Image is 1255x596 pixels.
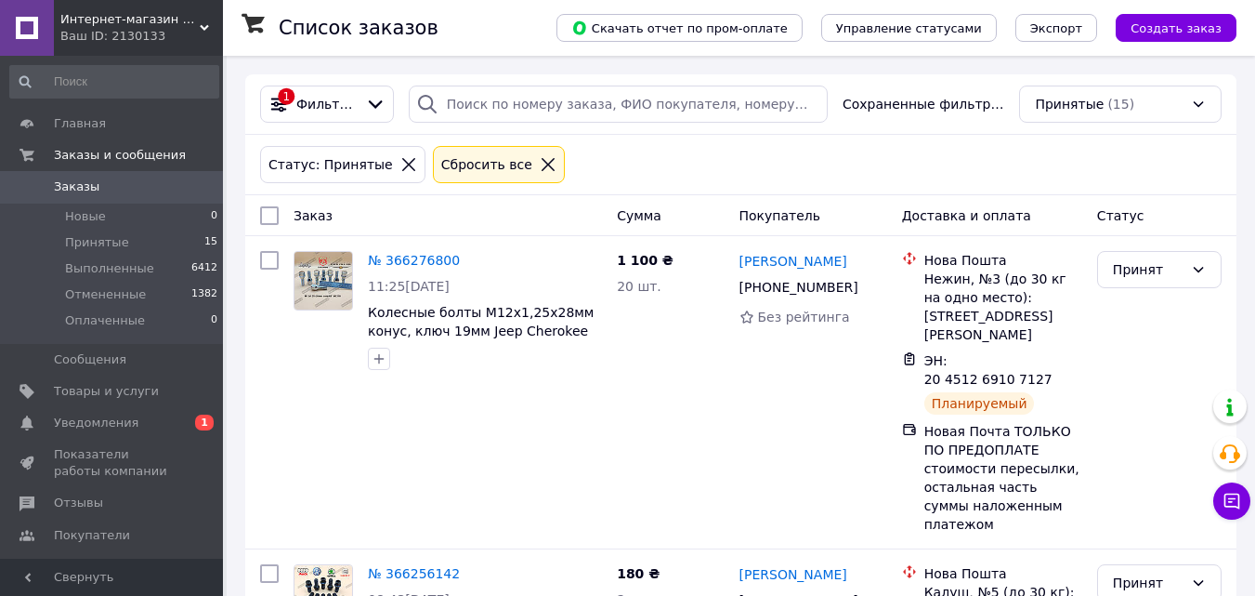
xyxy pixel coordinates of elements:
[65,286,146,303] span: Отмененные
[65,312,145,329] span: Оплаченные
[1213,483,1250,520] button: Чат с покупателем
[294,251,353,311] a: Фото товару
[60,28,223,45] div: Ваш ID: 2130133
[1113,573,1183,593] div: Принят
[438,154,536,175] div: Сбросить все
[1035,95,1104,113] span: Принятые
[409,86,828,123] input: Поиск по номеру заказа, ФИО покупателя, номеру телефона, Email, номеру накладной
[54,115,106,132] span: Главная
[65,260,154,277] span: Выполненные
[296,95,358,113] span: Фильтры
[1015,14,1097,42] button: Экспорт
[368,279,450,294] span: 11:25[DATE]
[211,312,217,329] span: 0
[368,253,460,268] a: № 366276800
[204,234,217,251] span: 15
[265,154,397,175] div: Статус: Принятые
[54,383,159,400] span: Товары и услуги
[9,65,219,99] input: Поиск
[821,14,997,42] button: Управление статусами
[54,495,103,511] span: Отзывы
[1030,21,1082,35] span: Экспорт
[54,446,172,480] span: Показатели работы компании
[924,392,1035,415] div: Планируемый
[1097,208,1144,223] span: Статус
[54,147,186,164] span: Заказы и сообщения
[617,208,661,223] span: Сумма
[836,21,982,35] span: Управление статусами
[739,252,847,271] a: [PERSON_NAME]
[54,179,99,195] span: Заказы
[924,270,1082,344] div: Нежин, №3 (до 30 кг на одно место): [STREET_ADDRESS][PERSON_NAME]
[54,351,126,368] span: Сообщения
[54,527,130,544] span: Покупатели
[195,415,214,430] span: 1
[294,252,352,310] img: Фото товару
[1097,20,1236,34] a: Создать заказ
[902,208,1031,223] span: Доставка и оплата
[556,14,803,42] button: Скачать отчет по пром-оплате
[65,208,106,225] span: Новые
[739,565,847,584] a: [PERSON_NAME]
[843,95,1005,113] span: Сохраненные фильтры:
[924,422,1082,534] div: Новая Почта ТОЛЬКО ПО ПРЕДОПЛАТЕ стоимости пересылки, остальная часть суммы наложенным платежом
[60,11,200,28] span: Интернет-магазин "КИРА"
[1116,14,1236,42] button: Создать заказ
[211,208,217,225] span: 0
[617,566,660,581] span: 180 ₴
[54,415,138,431] span: Уведомления
[736,274,862,300] div: [PHONE_NUMBER]
[294,208,333,223] span: Заказ
[739,208,821,223] span: Покупатель
[279,17,438,39] h1: Список заказов
[65,234,129,251] span: Принятые
[191,286,217,303] span: 1382
[924,564,1082,583] div: Нова Пошта
[924,353,1052,387] span: ЭН: 20 4512 6910 7127
[368,305,595,376] a: Колесные болты М12х1,25х28мм конус, ключ 19мм Jeep Cherokee KL, Jeep Compass MP, Dodge Dart, Chry...
[617,253,673,268] span: 1 100 ₴
[758,310,850,324] span: Без рейтинга
[191,260,217,277] span: 6412
[617,279,661,294] span: 20 шт.
[571,20,788,36] span: Скачать отчет по пром-оплате
[1131,21,1222,35] span: Создать заказ
[368,566,460,581] a: № 366256142
[924,251,1082,270] div: Нова Пошта
[1113,259,1183,280] div: Принят
[1107,97,1134,112] span: (15)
